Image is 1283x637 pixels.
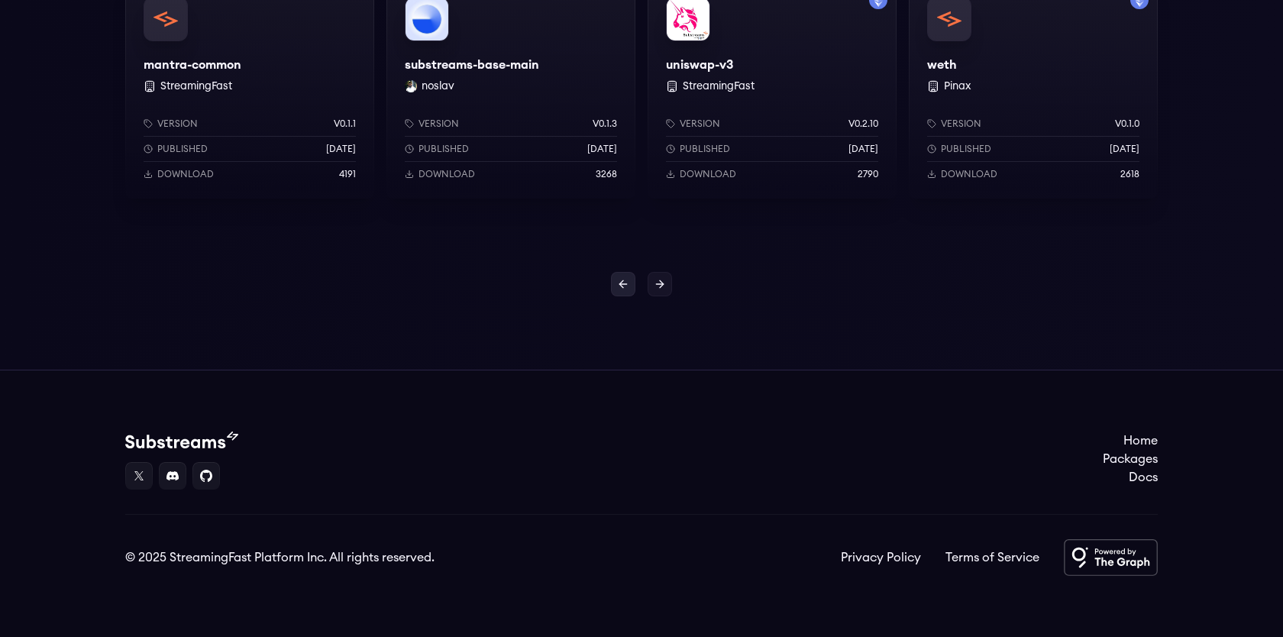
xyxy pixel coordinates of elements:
p: Download [941,168,997,180]
p: Published [680,143,730,155]
div: © 2025 StreamingFast Platform Inc. All rights reserved. [125,548,435,567]
button: noslav [422,79,454,94]
a: Home [1103,432,1158,450]
button: StreamingFast [160,79,232,94]
p: v0.1.0 [1115,118,1139,130]
p: [DATE] [326,143,356,155]
p: Version [157,118,198,130]
p: 2618 [1120,168,1139,180]
p: 3268 [596,168,617,180]
a: Terms of Service [945,548,1039,567]
p: v0.1.3 [593,118,617,130]
a: Privacy Policy [841,548,921,567]
p: Published [157,143,208,155]
button: StreamingFast [683,79,755,94]
p: [DATE] [1110,143,1139,155]
a: Docs [1103,468,1158,487]
p: Version [419,118,459,130]
p: Download [680,168,736,180]
p: Version [941,118,981,130]
p: 2790 [858,168,878,180]
p: Version [680,118,720,130]
p: [DATE] [848,143,878,155]
p: v0.2.10 [848,118,878,130]
a: Packages [1103,450,1158,468]
p: Published [419,143,469,155]
button: Pinax [944,79,971,94]
p: v0.1.1 [334,118,356,130]
p: Download [157,168,214,180]
p: [DATE] [587,143,617,155]
p: 4191 [339,168,356,180]
img: Powered by The Graph [1064,539,1158,576]
img: Substream's logo [125,432,238,450]
p: Download [419,168,475,180]
p: Published [941,143,991,155]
